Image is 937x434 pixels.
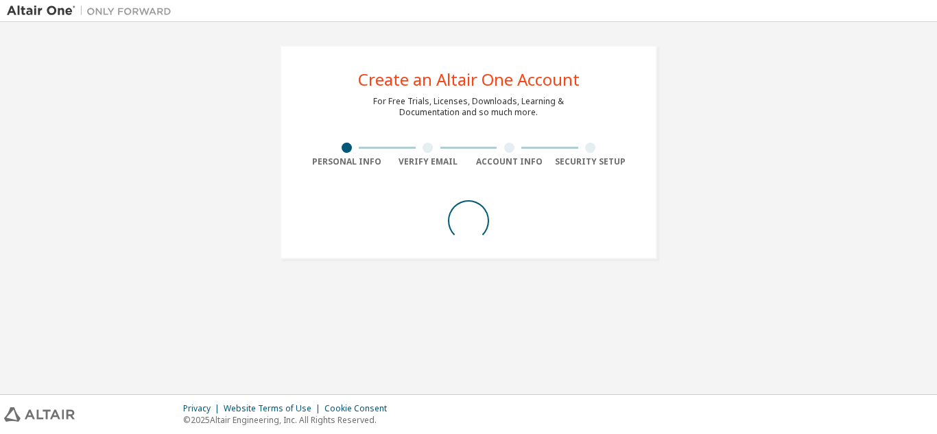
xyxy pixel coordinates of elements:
[4,407,75,422] img: altair_logo.svg
[324,403,395,414] div: Cookie Consent
[373,96,564,118] div: For Free Trials, Licenses, Downloads, Learning & Documentation and so much more.
[388,156,469,167] div: Verify Email
[468,156,550,167] div: Account Info
[7,4,178,18] img: Altair One
[306,156,388,167] div: Personal Info
[358,71,580,88] div: Create an Altair One Account
[183,414,395,426] p: © 2025 Altair Engineering, Inc. All Rights Reserved.
[183,403,224,414] div: Privacy
[224,403,324,414] div: Website Terms of Use
[550,156,632,167] div: Security Setup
